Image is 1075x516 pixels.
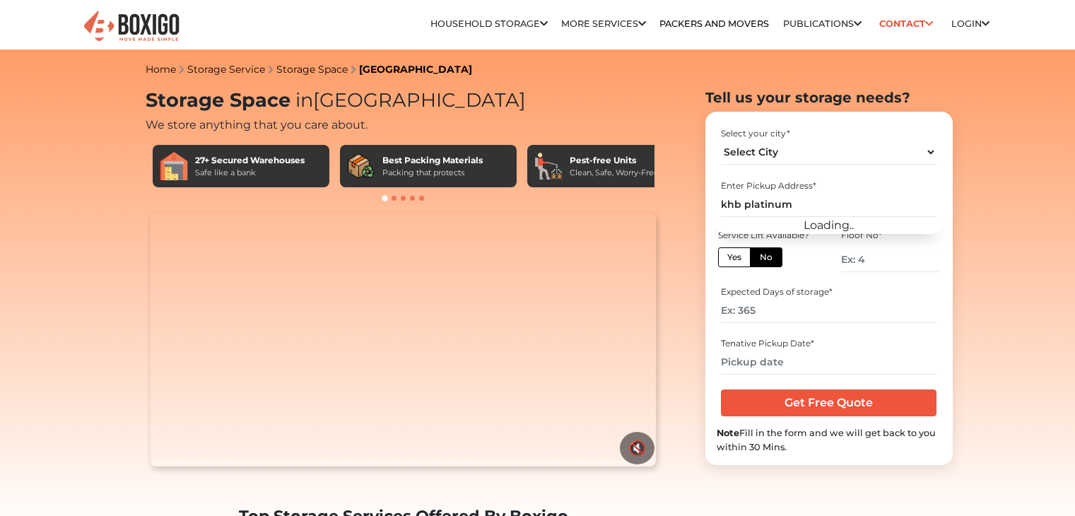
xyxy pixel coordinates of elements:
a: Login [951,18,989,29]
div: Enter Pickup Address [721,180,936,192]
div: Service Lift Available? [718,229,816,242]
button: 🔇 [620,432,654,464]
a: Home [146,63,176,76]
input: Select Building or Nearest Landmark [721,192,936,217]
a: Storage Space [276,63,348,76]
input: Ex: 4 [841,247,939,272]
a: Publications [783,18,862,29]
h1: Storage Space [146,89,662,112]
div: Clean, Safe, Worry-Free [570,167,659,179]
a: Household Storage [430,18,548,29]
span: in [295,88,313,112]
div: Tenative Pickup Date [721,337,936,350]
input: Get Free Quote [721,389,936,416]
span: We store anything that you care about. [146,118,368,131]
img: Boxigo [82,9,181,44]
div: Safe like a bank [195,167,305,179]
a: [GEOGRAPHIC_DATA] [359,63,472,76]
div: Expected Days of storage [721,286,936,298]
b: Note [717,428,739,438]
input: Pickup date [721,350,936,375]
label: Yes [718,247,751,267]
div: Packing that protects [382,167,483,179]
div: Best Packing Materials [382,154,483,167]
span: [GEOGRAPHIC_DATA] [290,88,526,112]
img: 27+ Secured Warehouses [160,152,188,180]
input: Ex: 365 [721,298,936,323]
span: Loading.. [804,218,854,232]
a: Storage Service [187,63,265,76]
div: Fill in the form and we will get back to you within 30 Mins. [717,426,941,453]
img: Best Packing Materials [347,152,375,180]
div: 27+ Secured Warehouses [195,154,305,167]
a: Packers and Movers [659,18,769,29]
h2: Tell us your storage needs? [705,89,953,106]
video: Your browser does not support the video tag. [151,213,656,467]
div: Select your city [721,127,936,140]
img: Pest-free Units [534,152,563,180]
a: More services [561,18,646,29]
a: Contact [875,13,938,35]
div: Floor No [841,229,939,242]
label: No [750,247,782,267]
div: Pest-free Units [570,154,659,167]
